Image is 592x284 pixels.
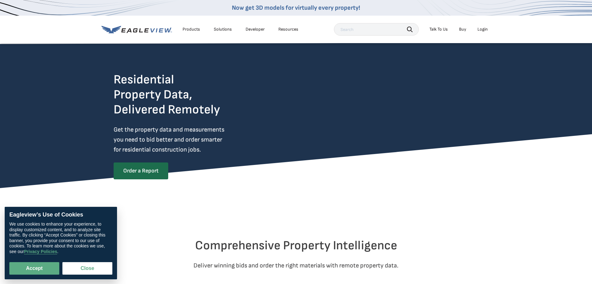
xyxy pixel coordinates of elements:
[114,72,220,117] h2: Residential Property Data, Delivered Remotely
[62,262,112,275] button: Close
[278,27,298,32] div: Resources
[232,4,360,12] a: Now get 3D models for virtually every property!
[114,162,168,179] a: Order a Report
[477,27,488,32] div: Login
[246,27,265,32] a: Developer
[183,27,200,32] div: Products
[114,238,479,253] h2: Comprehensive Property Intelligence
[24,249,57,254] a: Privacy Policies
[459,27,466,32] a: Buy
[429,27,448,32] div: Talk To Us
[334,23,419,36] input: Search
[9,222,112,254] div: We use cookies to enhance your experience, to display customized content, and to analyze site tra...
[114,125,250,155] p: Get the property data and measurements you need to bid better and order smarter for residential c...
[214,27,232,32] div: Solutions
[9,262,59,275] button: Accept
[114,261,479,271] p: Deliver winning bids and order the right materials with remote property data.
[9,212,112,218] div: Eagleview’s Use of Cookies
